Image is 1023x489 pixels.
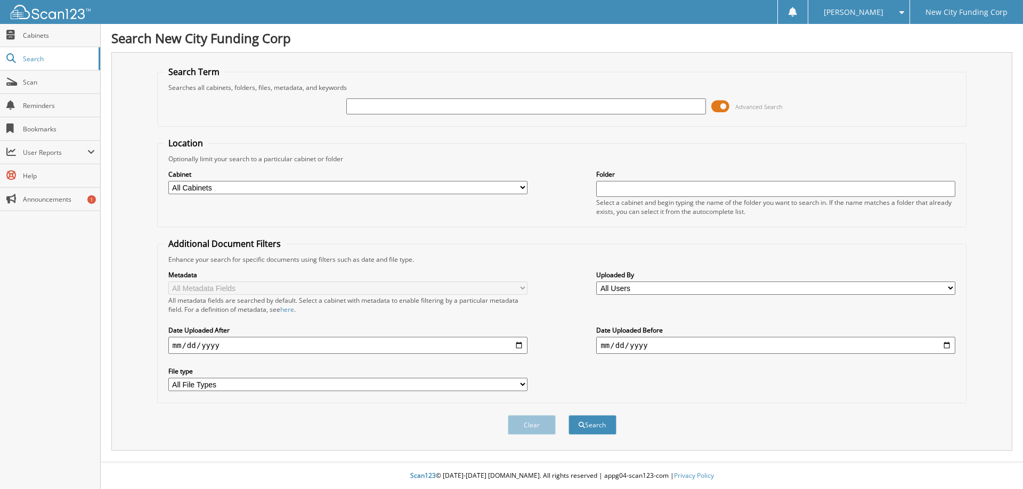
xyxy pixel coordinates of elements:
label: Folder [596,170,955,179]
label: Uploaded By [596,270,955,279]
div: Searches all cabinets, folders, files, metadata, and keywords [163,83,961,92]
span: Scan123 [410,471,436,480]
span: User Reports [23,148,87,157]
span: Cabinets [23,31,95,40]
span: Search [23,54,93,63]
a: here [280,305,294,314]
span: Advanced Search [735,103,783,111]
span: Scan [23,78,95,87]
span: Announcements [23,195,95,204]
label: File type [168,367,527,376]
legend: Location [163,137,208,149]
div: Optionally limit your search to a particular cabinet or folder [163,154,961,163]
div: Select a cabinet and begin typing the name of the folder you want to search in. If the name match... [596,198,955,216]
input: start [168,337,527,354]
div: Enhance your search for specific documents using filters such as date and file type. [163,255,961,264]
label: Date Uploaded After [168,326,527,335]
img: scan123-logo-white.svg [11,5,91,19]
button: Search [569,415,616,435]
span: Reminders [23,101,95,110]
span: Bookmarks [23,125,95,134]
input: end [596,337,955,354]
label: Metadata [168,270,527,279]
div: © [DATE]-[DATE] [DOMAIN_NAME]. All rights reserved | appg04-scan123-com | [101,463,1023,489]
div: All metadata fields are searched by default. Select a cabinet with metadata to enable filtering b... [168,296,527,314]
h1: Search New City Funding Corp [111,29,1012,47]
div: 1 [87,195,96,204]
label: Date Uploaded Before [596,326,955,335]
span: [PERSON_NAME] [824,9,883,15]
legend: Additional Document Filters [163,238,286,250]
span: New City Funding Corp [925,9,1008,15]
button: Clear [508,415,556,435]
legend: Search Term [163,66,225,78]
label: Cabinet [168,170,527,179]
span: Help [23,171,95,180]
a: Privacy Policy [674,471,714,480]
